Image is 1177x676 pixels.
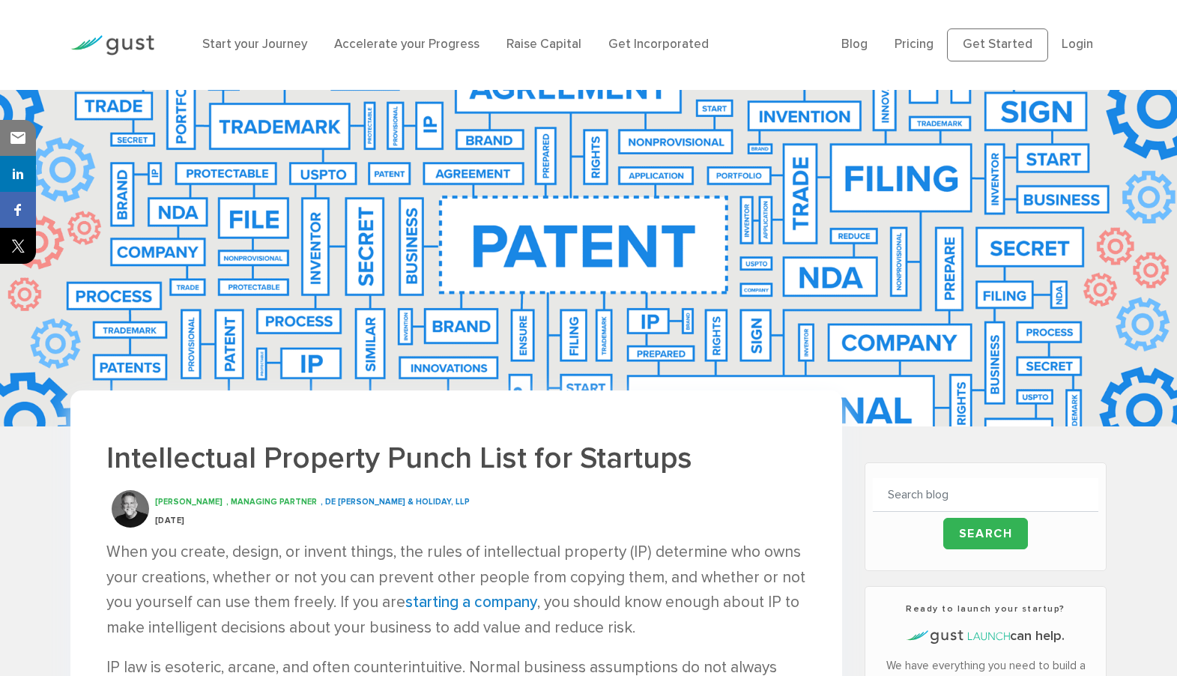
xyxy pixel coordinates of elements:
[226,497,317,507] span: , MANAGING PARTNER
[1062,37,1093,52] a: Login
[405,593,537,612] a: starting a company
[947,28,1048,61] a: Get Started
[873,627,1098,646] h4: can help.
[334,37,479,52] a: Accelerate your Progress
[155,497,223,507] span: [PERSON_NAME]
[841,37,868,52] a: Blog
[106,540,806,640] p: When you create, design, or invent things, the rules of intellectual property (IP) determine who ...
[943,518,1029,549] input: Search
[321,497,470,507] span: , DE [PERSON_NAME] & HOLIDAY, LLP
[506,37,581,52] a: Raise Capital
[608,37,709,52] a: Get Incorporated
[873,602,1098,615] h3: Ready to launch your startup?
[155,516,185,525] span: [DATE]
[70,35,154,55] img: Gust Logo
[202,37,307,52] a: Start your Journey
[112,490,149,528] img: Brent C.j. Britton
[106,438,806,478] h1: Intellectual Property Punch List for Startups
[873,478,1098,512] input: Search blog
[895,37,934,52] a: Pricing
